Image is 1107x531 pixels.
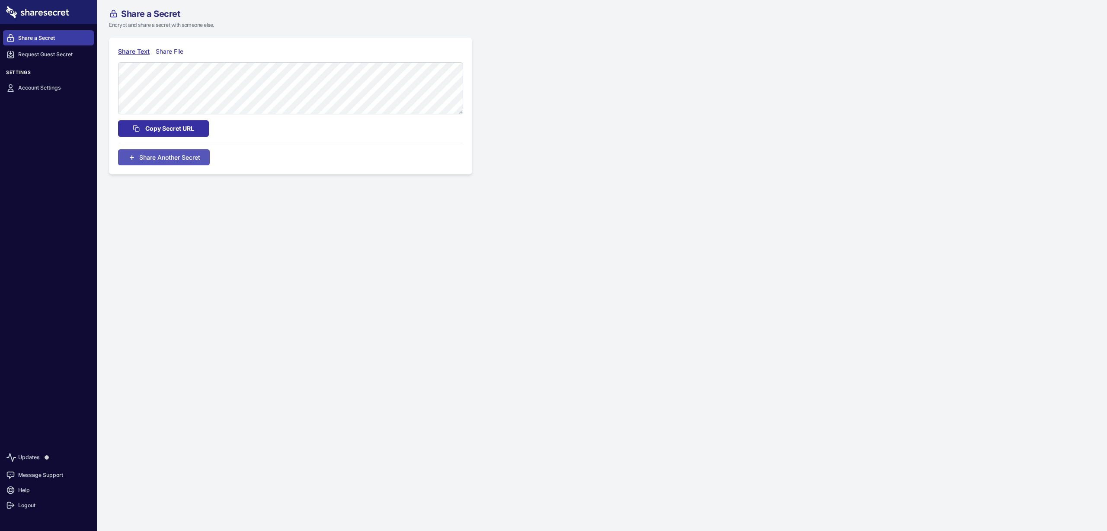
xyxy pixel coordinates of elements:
[145,124,194,133] span: Copy Secret URL
[3,47,94,62] a: Request Guest Secret
[156,47,187,56] div: Share File
[3,467,94,483] a: Message Support
[121,10,180,18] span: Share a Secret
[139,153,200,162] span: Share Another Secret
[3,483,94,498] a: Help
[3,498,94,513] a: Logout
[3,447,94,467] a: Updates
[118,47,150,56] div: Share Text
[118,120,209,137] button: Copy Secret URL
[118,149,210,165] button: Share Another Secret
[3,80,94,96] a: Account Settings
[1064,488,1097,521] iframe: Drift Widget Chat Controller
[3,30,94,45] a: Share a Secret
[109,21,521,29] p: Encrypt and share a secret with someone else.
[3,70,94,79] h3: Settings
